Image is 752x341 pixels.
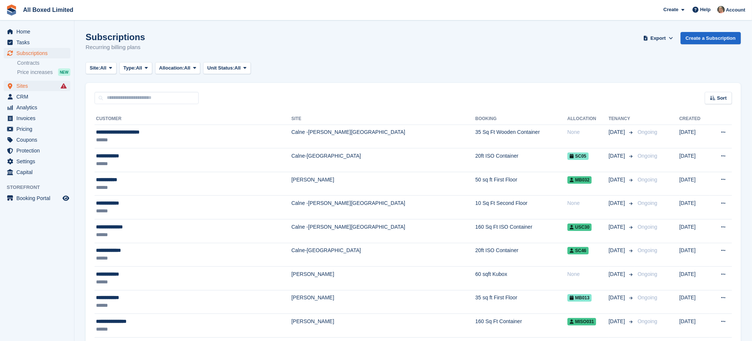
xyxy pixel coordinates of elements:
span: [DATE] [609,128,627,136]
span: [DATE] [609,247,627,254]
span: Tasks [16,37,61,48]
span: MB032 [567,176,592,184]
th: Created [679,113,710,125]
span: All [136,64,142,72]
span: SC05 [567,152,589,160]
a: menu [4,102,70,113]
th: Tenancy [609,113,635,125]
td: Calne-[GEOGRAPHIC_DATA] [291,243,475,267]
span: [DATE] [609,152,627,160]
a: menu [4,135,70,145]
th: Customer [95,113,291,125]
span: USC30 [567,223,592,231]
div: None [567,199,609,207]
td: [DATE] [679,172,710,196]
a: menu [4,48,70,58]
th: Allocation [567,113,609,125]
span: Price increases [17,69,53,76]
span: MISO031 [567,318,596,325]
td: Calne -[PERSON_NAME][GEOGRAPHIC_DATA] [291,196,475,219]
th: Site [291,113,475,125]
span: All [184,64,191,72]
span: Type: [124,64,136,72]
span: Export [650,35,666,42]
a: menu [4,81,70,91]
button: Type: All [119,62,152,74]
button: Site: All [86,62,116,74]
span: [DATE] [609,199,627,207]
span: Allocation: [159,64,184,72]
span: Account [726,6,745,14]
td: 160 Sq Ft ISO Container [475,219,567,243]
span: [DATE] [609,176,627,184]
td: Calne -[PERSON_NAME][GEOGRAPHIC_DATA] [291,125,475,148]
a: menu [4,145,70,156]
span: Create [663,6,678,13]
span: [DATE] [609,294,627,302]
td: 20ft ISO Container [475,148,567,172]
div: None [567,270,609,278]
img: stora-icon-8386f47178a22dfd0bd8f6a31ec36ba5ce8667c1dd55bd0f319d3a0aa187defe.svg [6,4,17,16]
span: Capital [16,167,61,177]
a: Preview store [61,194,70,203]
span: Settings [16,156,61,167]
a: Contracts [17,59,70,67]
span: Unit Status: [207,64,234,72]
a: menu [4,193,70,203]
td: [DATE] [679,125,710,148]
span: Sites [16,81,61,91]
span: Ongoing [638,200,657,206]
span: Analytics [16,102,61,113]
a: menu [4,91,70,102]
td: Calne -[PERSON_NAME][GEOGRAPHIC_DATA] [291,219,475,243]
span: Sort [717,94,727,102]
td: [DATE] [679,290,710,314]
td: 10 Sq Ft Second Floor [475,196,567,219]
span: Home [16,26,61,37]
td: 35 sq ft First Floor [475,290,567,314]
span: Ongoing [638,318,657,324]
span: All [100,64,106,72]
a: menu [4,167,70,177]
button: Allocation: All [155,62,201,74]
img: Sandie Mills [717,6,725,13]
span: Ongoing [638,177,657,183]
td: [PERSON_NAME] [291,290,475,314]
th: Booking [475,113,567,125]
td: [PERSON_NAME] [291,314,475,338]
span: Ongoing [638,271,657,277]
td: [DATE] [679,267,710,290]
span: [DATE] [609,270,627,278]
a: Create a Subscription [681,32,741,44]
h1: Subscriptions [86,32,145,42]
td: 50 sq ft First Floor [475,172,567,196]
span: Booking Portal [16,193,61,203]
span: Ongoing [638,224,657,230]
span: Ongoing [638,153,657,159]
td: [PERSON_NAME] [291,172,475,196]
i: Smart entry sync failures have occurred [61,83,67,89]
span: Ongoing [638,295,657,300]
td: 60 sqft Kubox [475,267,567,290]
td: 20ft ISO Container [475,243,567,267]
span: SC46 [567,247,589,254]
td: 35 Sq Ft Wooden Container [475,125,567,148]
span: Pricing [16,124,61,134]
span: Protection [16,145,61,156]
a: All Boxed Limited [20,4,76,16]
td: [PERSON_NAME] [291,267,475,290]
span: MB013 [567,294,592,302]
span: Help [700,6,711,13]
button: Export [642,32,675,44]
span: [DATE] [609,318,627,325]
button: Unit Status: All [203,62,250,74]
div: NEW [58,68,70,76]
td: [DATE] [679,314,710,338]
td: [DATE] [679,148,710,172]
a: menu [4,124,70,134]
a: Price increases NEW [17,68,70,76]
a: menu [4,37,70,48]
span: Site: [90,64,100,72]
td: [DATE] [679,243,710,267]
span: Ongoing [638,129,657,135]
